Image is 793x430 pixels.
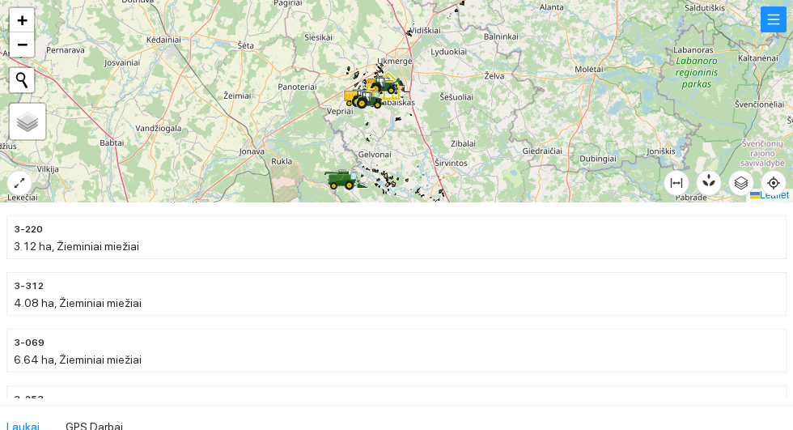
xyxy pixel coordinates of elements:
[10,32,34,57] a: Zoom out
[14,353,142,366] span: 6.64 ha, Žieminiai miežiai
[761,170,787,196] button: aim
[17,10,28,30] span: +
[14,279,44,294] span: 3-312
[14,296,142,309] span: 4.08 ha, Žieminiai miežiai
[14,335,45,351] span: 3-069
[10,8,34,32] a: Zoom in
[761,177,786,189] span: aim
[10,68,34,92] button: Initiate a new search
[14,240,139,253] span: 3.12 ha, Žieminiai miežiai
[664,177,689,189] span: column-width
[761,6,787,32] button: menu
[10,104,45,139] a: Layers
[750,189,789,201] a: Leaflet
[7,177,32,189] span: expand-alt
[14,392,44,407] span: 3-253
[664,170,689,196] button: column-width
[17,34,28,54] span: −
[14,222,43,237] span: 3-220
[6,170,32,196] button: expand-alt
